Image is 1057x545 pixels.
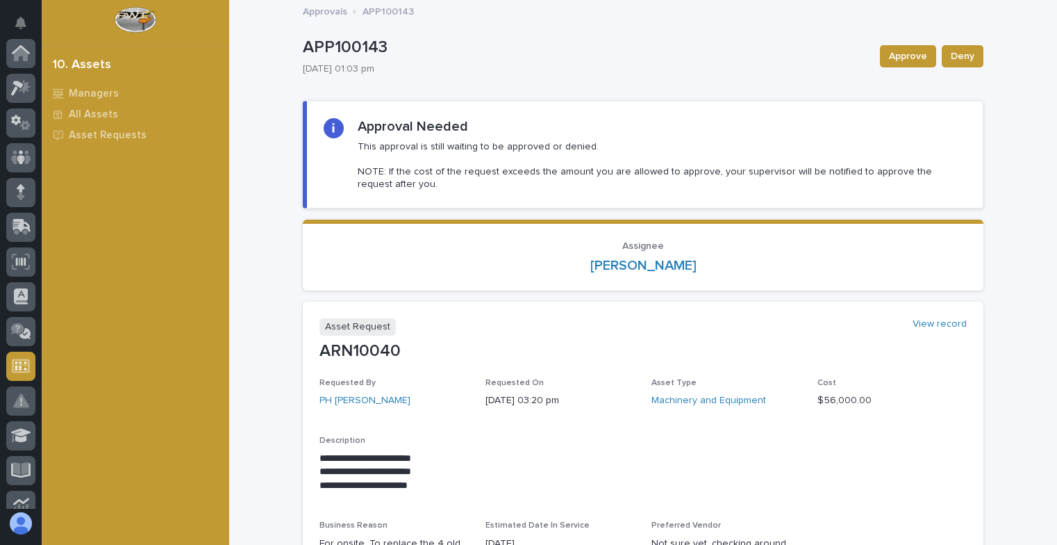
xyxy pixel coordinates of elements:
[485,379,544,387] span: Requested On
[951,48,974,65] span: Deny
[42,124,229,145] a: Asset Requests
[913,318,967,330] a: View record
[319,393,410,408] a: PH [PERSON_NAME]
[319,379,376,387] span: Requested By
[69,108,118,121] p: All Assets
[817,393,967,408] p: $ 56,000.00
[590,257,697,274] a: [PERSON_NAME]
[880,45,936,67] button: Approve
[319,521,388,530] span: Business Reason
[17,17,35,39] div: Notifications
[6,509,35,538] button: users-avatar
[6,8,35,38] button: Notifications
[485,393,635,408] p: [DATE] 03:20 pm
[358,140,966,191] p: This approval is still waiting to be approved or denied. NOTE: If the cost of the request exceeds...
[53,58,111,73] div: 10. Assets
[622,241,664,251] span: Assignee
[363,3,414,18] p: APP100143
[303,63,863,75] p: [DATE] 01:03 pm
[485,521,590,530] span: Estimated Date In Service
[303,3,347,18] p: Approvals
[817,379,836,387] span: Cost
[319,437,365,445] span: Description
[319,341,967,361] p: ARN10040
[889,48,927,65] span: Approve
[69,88,119,100] p: Managers
[319,318,396,336] p: Asset Request
[651,379,697,387] span: Asset Type
[651,393,766,408] a: Machinery and Equipment
[42,104,229,124] a: All Assets
[942,45,983,67] button: Deny
[303,38,869,58] p: APP100143
[358,118,468,135] h2: Approval Needed
[69,129,147,142] p: Asset Requests
[651,521,721,530] span: Preferred Vendor
[42,83,229,104] a: Managers
[115,7,156,33] img: Workspace Logo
